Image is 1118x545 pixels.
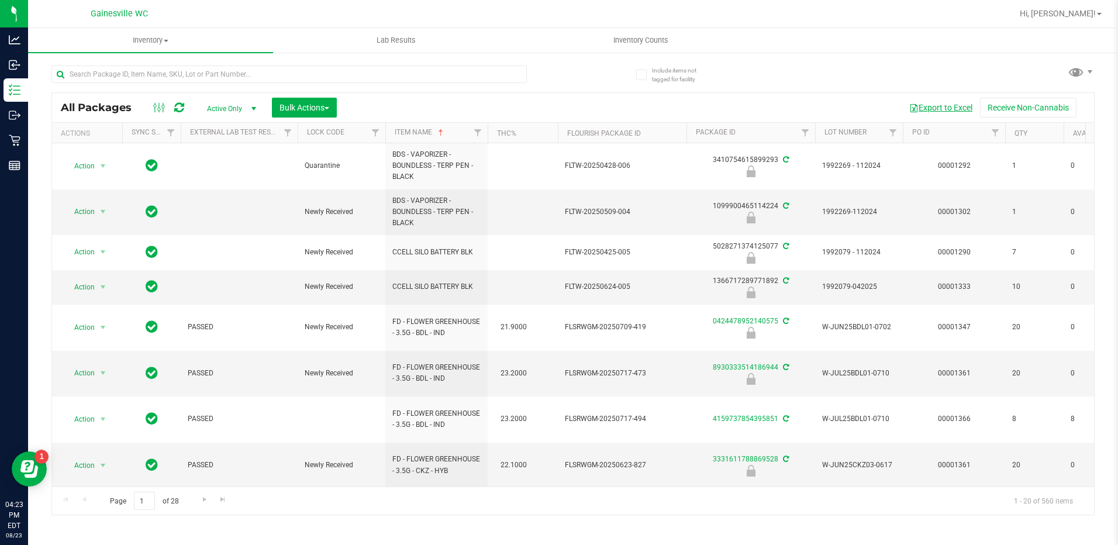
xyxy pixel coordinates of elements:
span: In Sync [146,365,158,381]
span: BDS - VAPORIZER - BOUNDLESS - TERP PEN - BLACK [392,195,481,229]
span: In Sync [146,319,158,335]
span: Newly Received [305,460,378,471]
span: 10 [1012,281,1057,292]
div: Quarantine [685,165,817,177]
span: FLTW-20250509-004 [565,206,679,218]
span: 1 [1012,206,1057,218]
span: FD - FLOWER GREENHOUSE - 3.5G - BDL - IND [392,316,481,339]
span: Lab Results [361,35,432,46]
span: W-JUN25CKZ03-0617 [822,460,896,471]
span: In Sync [146,457,158,473]
span: select [96,158,111,174]
span: Gainesville WC [91,9,148,19]
a: Filter [161,123,181,143]
a: 4159737854395851 [713,415,778,423]
span: 23.2000 [495,411,533,427]
a: Filter [278,123,298,143]
span: 21.9000 [495,319,533,336]
p: 08/23 [5,531,23,540]
span: Inventory Counts [598,35,684,46]
span: All Packages [61,101,143,114]
a: Filter [986,123,1005,143]
a: 00001361 [938,369,971,377]
input: Search Package ID, Item Name, SKU, Lot or Part Number... [51,65,527,83]
span: PASSED [188,322,291,333]
span: 1992269-112024 [822,206,896,218]
span: In Sync [146,278,158,295]
a: External Lab Test Result [190,128,282,136]
a: THC% [497,129,516,137]
a: Filter [884,123,903,143]
span: Sync from Compliance System [781,242,789,250]
span: In Sync [146,244,158,260]
span: 1992079 - 112024 [822,247,896,258]
div: Newly Received [685,212,817,223]
span: Inventory [28,35,273,46]
span: In Sync [146,157,158,174]
span: 23.2000 [495,365,533,382]
span: FLTW-20250425-005 [565,247,679,258]
span: select [96,244,111,260]
span: Sync from Compliance System [781,455,789,463]
div: 1366717289771892 [685,275,817,298]
span: Sync from Compliance System [781,156,789,164]
span: select [96,203,111,220]
a: 00001361 [938,461,971,469]
span: Sync from Compliance System [781,363,789,371]
span: In Sync [146,411,158,427]
span: select [96,457,111,474]
span: Action [64,411,95,427]
span: 0 [1071,247,1115,258]
span: Newly Received [305,206,378,218]
span: Action [64,279,95,295]
button: Export to Excel [902,98,980,118]
span: Include items not tagged for facility [652,66,710,84]
a: 8930333514186944 [713,363,778,371]
iframe: Resource center unread badge [34,450,49,464]
a: 00001302 [938,208,971,216]
span: Action [64,319,95,336]
button: Bulk Actions [272,98,337,118]
span: Bulk Actions [279,103,329,112]
span: W-JUN25BDL01-0702 [822,322,896,333]
a: Available [1073,129,1108,137]
button: Receive Non-Cannabis [980,98,1076,118]
span: PASSED [188,460,291,471]
div: 1099900465114224 [685,201,817,223]
span: PASSED [188,368,291,379]
div: Newly Received [685,287,817,298]
span: W-JUL25BDL01-0710 [822,413,896,425]
span: FLSRWGM-20250717-473 [565,368,679,379]
a: Go to the next page [196,492,213,508]
a: 00001347 [938,323,971,331]
inline-svg: Inventory [9,84,20,96]
a: Flourish Package ID [567,129,641,137]
span: select [96,365,111,381]
span: 7 [1012,247,1057,258]
span: FLSRWGM-20250717-494 [565,413,679,425]
span: Sync from Compliance System [781,415,789,423]
span: Newly Received [305,247,378,258]
a: Item Name [395,128,446,136]
p: 04:23 PM EDT [5,499,23,531]
span: FLSRWGM-20250709-419 [565,322,679,333]
span: Newly Received [305,322,378,333]
a: 00001333 [938,282,971,291]
span: BDS - VAPORIZER - BOUNDLESS - TERP PEN - BLACK [392,149,481,183]
span: select [96,319,111,336]
span: Sync from Compliance System [781,317,789,325]
span: 20 [1012,460,1057,471]
a: 3331611788869528 [713,455,778,463]
input: 1 [134,492,155,510]
span: 0 [1071,368,1115,379]
span: PASSED [188,413,291,425]
a: Inventory Counts [519,28,764,53]
a: 00001366 [938,415,971,423]
span: 8 [1012,413,1057,425]
span: Newly Received [305,281,378,292]
span: Sync from Compliance System [781,277,789,285]
span: 0 [1071,322,1115,333]
a: Go to the last page [215,492,232,508]
span: FD - FLOWER GREENHOUSE - 3.5G - BDL - IND [392,362,481,384]
a: Inventory [28,28,273,53]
